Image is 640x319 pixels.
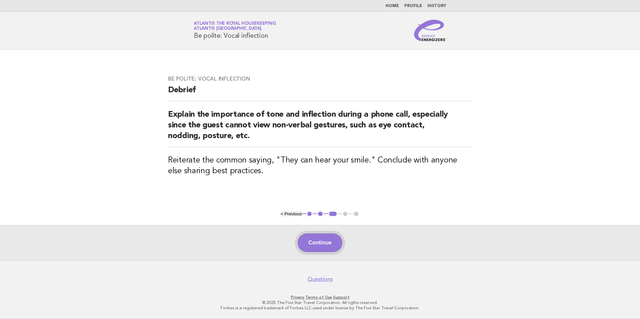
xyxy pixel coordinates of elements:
[308,276,333,283] a: Questions
[168,85,472,101] h2: Debrief
[115,295,525,300] p: · ·
[328,211,338,217] button: 3
[386,4,399,8] a: Home
[168,76,472,82] h3: Be polite: Vocal inflection
[305,295,332,300] a: Terms of Use
[168,109,472,147] h2: Explain the importance of tone and inflection during a phone call, especially since the guest can...
[115,300,525,305] p: © 2025 The Five Star Travel Corporation. All rights reserved.
[194,22,276,39] h1: Be polite: Vocal inflection
[281,211,302,216] button: < Previous
[333,295,349,300] a: Support
[194,27,261,31] span: Atlantis [GEOGRAPHIC_DATA]
[414,20,446,41] img: Service Energizers
[168,155,472,177] h3: Reiterate the common saying, "They can hear your smile." Conclude with anyone else sharing best p...
[115,305,525,311] p: Forbes is a registered trademark of Forbes LLC used under license by The Five Star Travel Corpora...
[317,211,324,217] button: 2
[194,21,276,31] a: Atlantis the Royal HousekeepingAtlantis [GEOGRAPHIC_DATA]
[306,211,313,217] button: 1
[291,295,304,300] a: Privacy
[404,4,422,8] a: Profile
[298,233,342,252] button: Continue
[427,4,446,8] a: History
